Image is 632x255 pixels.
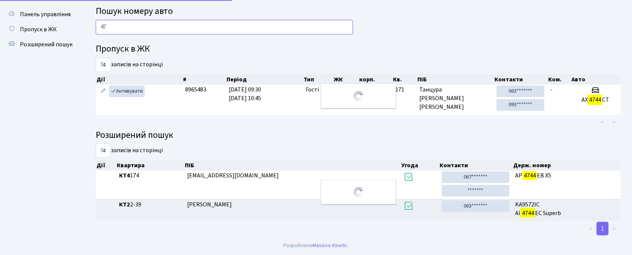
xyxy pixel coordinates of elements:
span: Танцура [PERSON_NAME] [PERSON_NAME] [420,86,491,111]
th: Квартира [116,160,184,171]
span: Розширений пошук [20,40,73,49]
label: записів на сторінці [96,144,163,158]
span: Пошук номеру авто [96,5,173,18]
th: Контакти [494,74,547,85]
span: - [550,86,553,94]
a: 1 [597,222,609,235]
div: Розроблено . [283,241,349,250]
a: Активувати [109,86,145,97]
b: КТ4 [119,171,130,180]
mark: 4744 [588,95,602,105]
span: Панель управління [20,10,71,18]
h4: Пропуск в ЖК [96,44,621,55]
span: Гості [306,86,319,94]
a: Редагувати [99,86,108,97]
mark: 4744 [521,208,535,218]
a: Панель управління [4,7,79,22]
th: Авто [571,74,621,85]
th: корп. [358,74,392,85]
th: Дії [96,74,182,85]
a: Пропуск в ЖК [4,22,79,37]
th: # [182,74,226,85]
mark: 4744 [523,170,537,181]
span: KA9572IC AI EC Superb [516,200,618,218]
span: 8965483 [185,86,206,94]
th: ЖК [333,74,358,85]
img: Обробка... [352,90,364,102]
span: [DATE] 09:30 [DATE] 10:45 [229,86,261,102]
h5: АХ СТ [574,96,618,104]
img: Обробка... [352,186,364,198]
select: записів на сторінці [96,144,111,158]
span: 174 [119,171,181,180]
span: AP EB X5 [516,171,618,180]
th: Ком. [548,74,571,85]
th: Кв. [393,74,417,85]
span: 2-39 [119,200,181,209]
span: 171 [395,86,414,94]
label: записів на сторінці [96,58,163,72]
th: Період [226,74,303,85]
a: Massive Kinetic [313,241,348,249]
th: Угода [401,160,439,171]
span: [PERSON_NAME] [187,200,232,209]
th: Контакти [439,160,513,171]
th: Дії [96,160,116,171]
a: Розширений пошук [4,37,79,52]
th: Держ. номер [513,160,621,171]
span: Пропуск в ЖК [20,25,57,34]
span: [EMAIL_ADDRESS][DOMAIN_NAME] [187,171,279,180]
th: Тип [303,74,333,85]
th: ПІБ [184,160,401,171]
b: КТ2 [119,200,130,209]
select: записів на сторінці [96,58,111,72]
th: ПІБ [417,74,494,85]
h4: Розширений пошук [96,130,621,141]
input: Пошук [96,20,353,34]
